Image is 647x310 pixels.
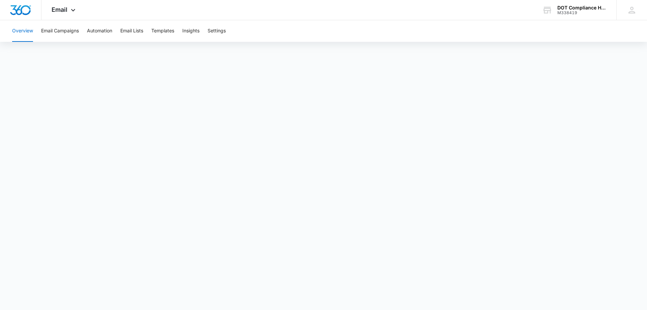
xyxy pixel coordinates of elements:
[557,10,607,15] div: account id
[120,20,143,42] button: Email Lists
[12,20,33,42] button: Overview
[52,6,67,13] span: Email
[41,20,79,42] button: Email Campaigns
[182,20,199,42] button: Insights
[208,20,226,42] button: Settings
[557,5,607,10] div: account name
[87,20,112,42] button: Automation
[151,20,174,42] button: Templates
